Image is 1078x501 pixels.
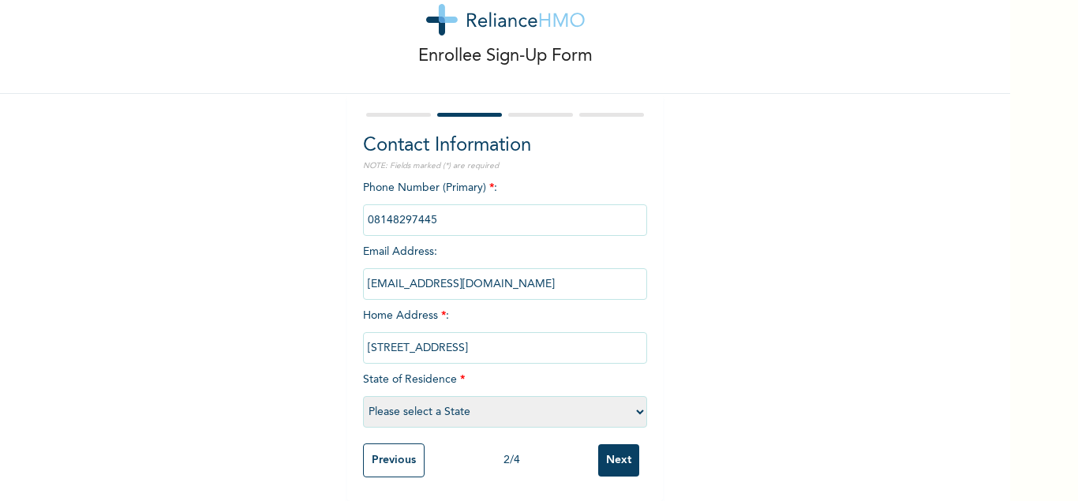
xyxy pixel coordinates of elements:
[363,310,647,353] span: Home Address :
[363,160,647,172] p: NOTE: Fields marked (*) are required
[363,374,647,417] span: State of Residence
[418,43,593,69] p: Enrollee Sign-Up Form
[425,452,598,469] div: 2 / 4
[598,444,639,477] input: Next
[363,332,647,364] input: Enter home address
[363,246,647,290] span: Email Address :
[363,204,647,236] input: Enter Primary Phone Number
[363,132,647,160] h2: Contact Information
[363,443,425,477] input: Previous
[426,4,585,36] img: logo
[363,268,647,300] input: Enter email Address
[363,182,647,226] span: Phone Number (Primary) :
